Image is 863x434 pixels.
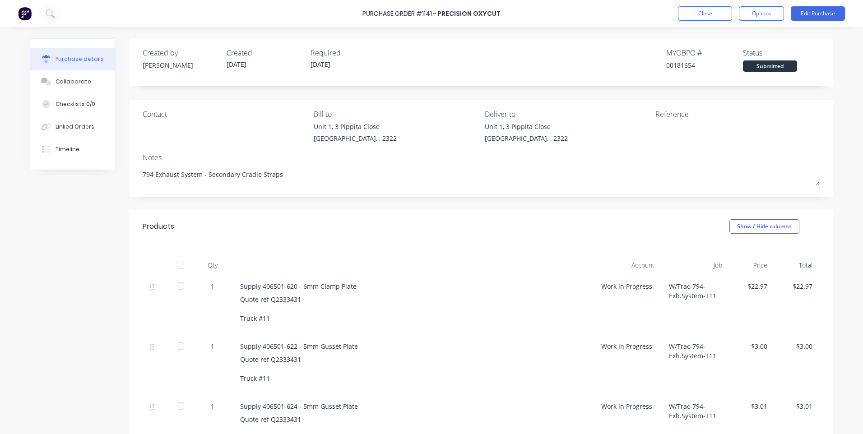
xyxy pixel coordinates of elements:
div: Created [227,47,303,58]
div: Products [143,221,174,232]
button: Checklists 0/0 [30,93,115,115]
button: Close [678,6,732,21]
div: Unit 1, 3 Pippita Close [485,122,568,131]
div: Supply 406501-624 - 5mm Gusset Plate [240,402,587,411]
div: $3.00 [782,342,812,351]
div: Qty [192,256,233,274]
button: Options [739,6,784,21]
div: Job [662,256,729,274]
div: 00181654 [666,60,743,70]
button: Edit Purchase [791,6,845,21]
div: Supply 406501-620 - 6mm Clamp Plate [240,282,587,291]
div: Submitted [743,60,797,72]
div: Purchase details [56,55,104,63]
div: $3.01 [782,402,812,411]
div: Account [594,256,662,274]
div: Quote ref Q2333431 Truck #11 [240,295,587,323]
div: 1 [200,342,226,351]
div: Required [311,47,387,58]
div: Purchase Order #1141 - [362,9,436,18]
div: Linked Orders [56,123,94,131]
div: W/Trac-794-Exh.System-T11 [662,334,729,394]
img: Factory [18,7,32,20]
div: Status [743,47,820,58]
textarea: 794 Exhaust System - Secondary Cradle Straps [143,165,820,185]
div: Contact [143,109,307,120]
div: MYOB PO # [666,47,743,58]
div: W/Trac-794-Exh.System-T11 [662,274,729,334]
div: Supply 406501-622 - 5mm Gusset Plate [240,342,587,351]
div: Deliver to [485,109,649,120]
div: Precision Oxycut [437,9,501,18]
div: 1 [200,402,226,411]
button: Show / Hide columns [729,219,799,234]
div: [GEOGRAPHIC_DATA], , 2322 [485,134,568,143]
div: Unit 1, 3 Pippita Close [314,122,397,131]
div: Notes [143,152,820,163]
div: Work in Progress [594,334,662,394]
div: Checklists 0/0 [56,100,95,108]
div: Collaborate [56,78,91,86]
div: Created by [143,47,219,58]
div: Total [775,256,820,274]
button: Collaborate [30,70,115,93]
div: [PERSON_NAME] [143,60,219,70]
button: Timeline [30,138,115,161]
div: Quote ref Q2333431 Truck #11 [240,355,587,383]
button: Purchase details [30,48,115,70]
div: $22.97 [737,282,767,291]
div: Reference [655,109,820,120]
div: 1 [200,282,226,291]
button: Linked Orders [30,115,115,138]
div: Price [729,256,775,274]
div: $3.01 [737,402,767,411]
div: Timeline [56,145,79,153]
div: Bill to [314,109,478,120]
div: [GEOGRAPHIC_DATA], , 2322 [314,134,397,143]
div: Work in Progress [594,274,662,334]
div: $22.97 [782,282,812,291]
div: $3.00 [737,342,767,351]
